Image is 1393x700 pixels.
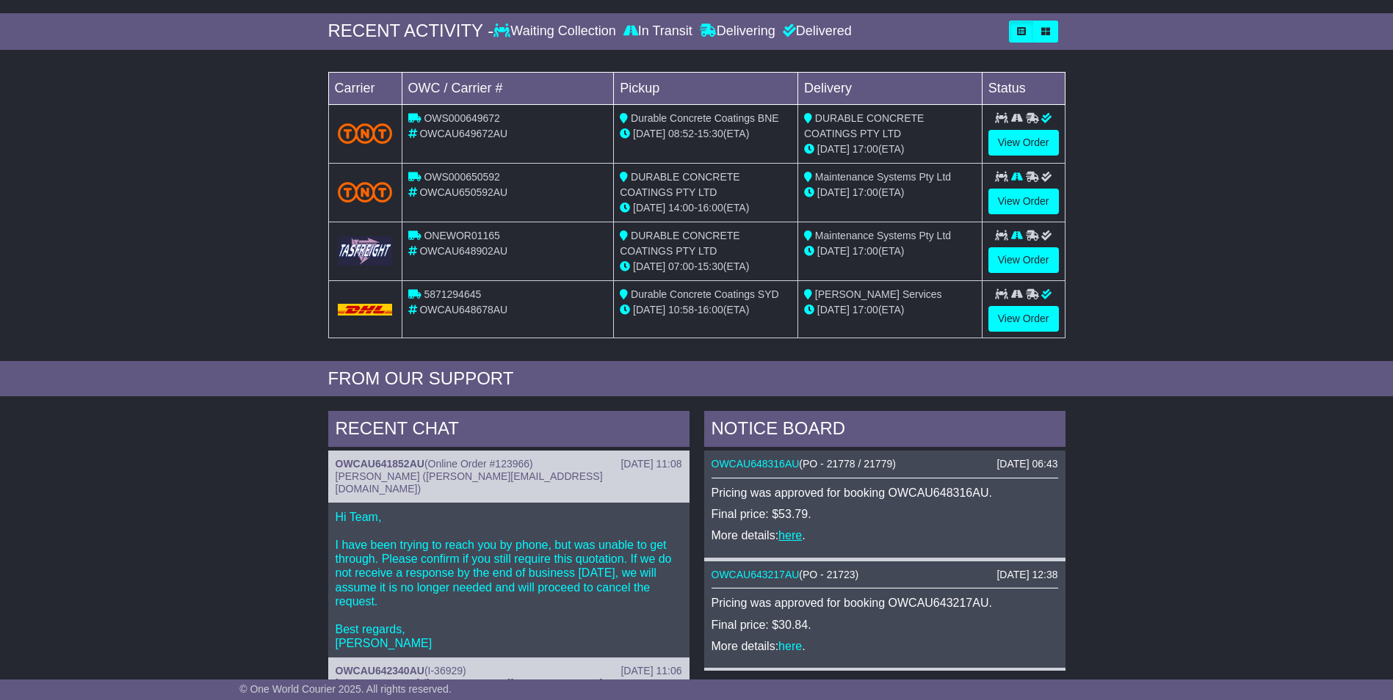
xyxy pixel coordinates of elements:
span: [PERSON_NAME] ([PERSON_NAME][EMAIL_ADDRESS][DOMAIN_NAME]) [336,470,603,495]
div: [DATE] 06:43 [996,458,1057,470]
div: FROM OUR SUPPORT [328,368,1065,390]
div: ( ) [712,569,1058,581]
div: (ETA) [804,244,976,259]
a: here [778,529,802,542]
div: (ETA) [804,185,976,200]
span: 16:00 [698,202,723,214]
p: More details: . [712,528,1058,542]
div: In Transit [620,23,696,40]
a: View Order [988,189,1059,214]
td: Carrier [328,72,402,104]
div: ( ) [712,458,1058,470]
span: [PERSON_NAME] Services [815,288,942,300]
span: Durable Concrete Coatings BNE [631,112,779,124]
span: [DATE] [633,202,665,214]
span: PO - 21778 / 21779 [803,458,892,470]
span: Maintenance Systems Pty Ltd [815,171,951,183]
a: View Order [988,247,1059,273]
span: [DATE] [817,186,850,198]
span: OWCAU648678AU [419,304,507,316]
img: TNT_Domestic.png [338,123,393,143]
span: Online Order #123966 [428,458,530,470]
span: © One World Courier 2025. All rights reserved. [239,683,452,695]
div: Delivered [779,23,852,40]
span: Maintenance Systems Pty Ltd [815,230,951,241]
a: OWCAU642340AU [336,665,424,677]
span: DURABLE CONCRETE COATINGS PTY LTD [620,171,739,198]
td: OWC / Carrier # [402,72,614,104]
td: Pickup [614,72,798,104]
span: 17:00 [853,304,878,316]
span: [DATE] [817,245,850,257]
div: (ETA) [804,142,976,157]
p: Pricing was approved for booking OWCAU648316AU. [712,486,1058,500]
div: - (ETA) [620,259,792,274]
a: here [778,640,802,652]
span: 17:00 [853,245,878,257]
div: Waiting Collection [493,23,619,40]
span: 10:58 [668,304,694,316]
a: View Order [988,130,1059,156]
img: TNT_Domestic.png [338,182,393,202]
div: NOTICE BOARD [704,411,1065,451]
span: 16:00 [698,304,723,316]
div: Delivering [696,23,779,40]
span: 15:30 [698,260,723,272]
div: [DATE] 12:38 [996,569,1057,581]
span: 15:30 [698,128,723,139]
p: Final price: $30.84. [712,618,1058,632]
div: - (ETA) [620,302,792,318]
span: [DATE] [817,143,850,155]
span: ONEWOR01165 [424,230,499,241]
span: OWCAU648902AU [419,245,507,257]
img: DHL.png [338,304,393,316]
div: - (ETA) [620,200,792,216]
span: 17:00 [853,143,878,155]
div: ( ) [336,458,682,470]
span: OWS000649672 [424,112,500,124]
span: OWCAU650592AU [419,186,507,198]
p: More details: . [712,639,1058,653]
div: RECENT CHAT [328,411,690,451]
td: Status [982,72,1065,104]
div: [DATE] 11:06 [620,665,681,677]
span: Durable Concrete Coatings SYD [631,288,779,300]
img: GetCarrierServiceLogo [338,236,393,265]
span: DURABLE CONCRETE COATINGS PTY LTD [804,112,924,139]
div: RECENT ACTIVITY - [328,21,494,42]
a: View Order [988,306,1059,332]
span: DURABLE CONCRETE COATINGS PTY LTD [620,230,739,257]
td: Delivery [797,72,982,104]
p: Pricing was approved for booking OWCAU643217AU. [712,596,1058,610]
span: [DATE] [633,260,665,272]
a: OWCAU641852AU [336,458,424,470]
span: 07:00 [668,260,694,272]
div: ( ) [336,665,682,677]
a: OWCAU643217AU [712,569,800,580]
span: [DATE] [817,304,850,316]
div: [DATE] 11:08 [620,458,681,470]
a: OWCAU648316AU [712,458,800,470]
span: [DATE] [633,128,665,139]
div: (ETA) [804,302,976,318]
div: - (ETA) [620,126,792,142]
p: Hi Team, I have been trying to reach you by phone, but was unable to get through. Please confirm ... [336,510,682,651]
span: 17:00 [853,186,878,198]
span: I-36929 [428,665,463,677]
span: OWS000650592 [424,171,500,183]
span: 14:00 [668,202,694,214]
span: [DATE] [633,304,665,316]
span: 5871294645 [424,288,481,300]
p: Final price: $53.79. [712,507,1058,521]
span: 08:52 [668,128,694,139]
span: OWCAU649672AU [419,128,507,139]
span: PO - 21723 [803,569,855,580]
